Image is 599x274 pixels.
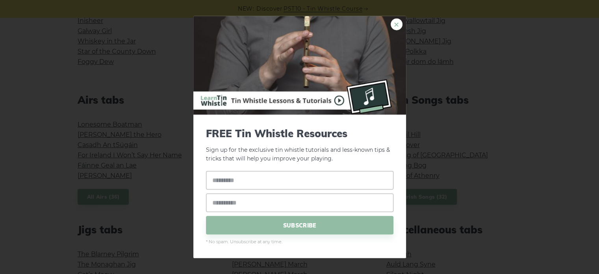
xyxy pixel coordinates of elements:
[391,18,402,30] a: ×
[206,127,393,163] p: Sign up for the exclusive tin whistle tutorials and less-known tips & tricks that will help you i...
[193,16,406,114] img: Tin Whistle Buying Guide Preview
[206,127,393,139] span: FREE Tin Whistle Resources
[206,216,393,235] span: SUBSCRIBE
[206,239,393,246] span: * No spam. Unsubscribe at any time.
